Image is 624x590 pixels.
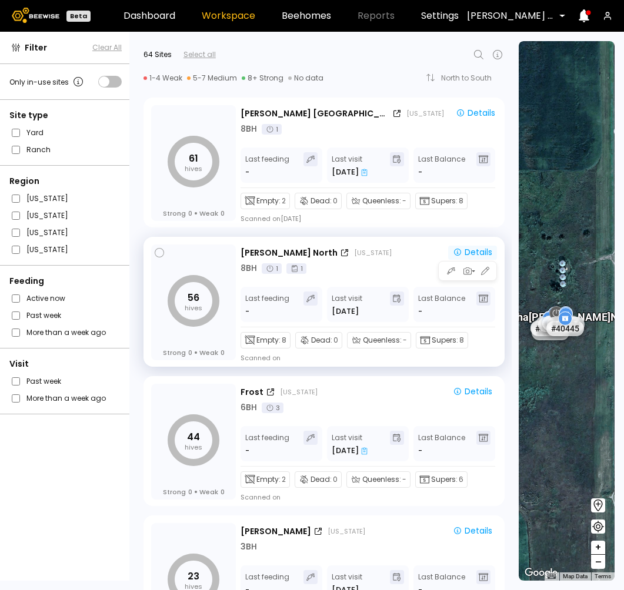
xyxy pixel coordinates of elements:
[9,358,122,370] div: Visit
[185,442,202,452] tspan: hives
[187,430,200,444] tspan: 44
[245,152,289,178] div: Last feeding
[241,525,311,538] div: [PERSON_NAME]
[332,166,368,178] div: [DATE]
[451,106,500,120] button: Details
[241,386,263,398] div: Frost
[163,488,225,496] div: Strong Weak
[163,209,225,217] div: Strong Weak
[542,316,580,331] div: # 40589
[163,348,225,357] div: Strong Weak
[453,386,492,397] div: Details
[418,445,422,457] span: -
[418,306,422,317] span: -
[188,291,199,304] tspan: 56
[241,492,281,502] div: Scanned on
[402,474,406,485] span: -
[448,246,497,260] button: Details
[595,573,611,579] a: Terms (opens in new tab)
[26,226,68,239] label: [US_STATE]
[295,193,342,209] div: Dead:
[241,471,290,488] div: Empty:
[241,193,290,209] div: Empty:
[144,73,182,83] div: 1-4 Weak
[332,445,368,457] div: [DATE]
[26,143,51,156] label: Ranch
[346,193,411,209] div: Queenless:
[332,291,362,317] div: Last visit
[522,565,560,581] img: Google
[26,243,68,256] label: [US_STATE]
[328,527,365,536] div: [US_STATE]
[92,42,122,53] button: Clear All
[241,123,257,135] div: 8 BH
[245,306,251,317] div: -
[185,164,202,173] tspan: hives
[26,292,65,304] label: Active now
[546,321,583,336] div: # 40445
[245,291,289,317] div: Last feeding
[418,431,465,457] div: Last Balance
[188,569,199,583] tspan: 23
[453,525,492,536] div: Details
[448,524,497,538] button: Details
[241,332,291,348] div: Empty:
[245,431,289,457] div: Last feeding
[242,73,283,83] div: 8+ Strong
[26,209,68,222] label: [US_STATE]
[9,75,85,89] div: Only in-use sites
[245,445,251,457] div: -
[221,488,225,496] span: 0
[416,332,468,348] div: Supers:
[188,488,192,496] span: 0
[26,309,61,321] label: Past week
[403,335,407,346] span: -
[25,42,47,54] span: Filter
[459,474,463,485] span: 6
[547,317,585,332] div: # 40634
[26,375,61,387] label: Past week
[66,11,91,22] div: Beta
[282,11,331,21] a: Beehomes
[262,403,283,413] div: 3
[332,431,368,457] div: Last visit
[522,565,560,581] a: Open this area in Google Maps (opens a new window)
[241,247,338,259] div: [PERSON_NAME] North
[418,291,465,317] div: Last Balance
[26,392,106,404] label: More than a week ago
[333,196,338,206] span: 0
[282,474,286,485] span: 2
[221,209,225,217] span: 0
[530,321,568,336] div: # 40178
[591,555,605,569] button: –
[406,109,444,118] div: [US_STATE]
[453,247,492,257] div: Details
[347,332,411,348] div: Queenless:
[459,335,464,346] span: 8
[332,306,359,317] div: [DATE]
[241,262,257,274] div: 8 BH
[241,401,257,414] div: 6 BH
[415,193,468,209] div: Supers:
[12,8,59,23] img: Beewise logo
[282,196,286,206] span: 2
[456,108,495,118] div: Details
[241,541,257,553] div: 3 BH
[333,474,338,485] span: 0
[354,248,392,257] div: [US_STATE]
[185,303,202,313] tspan: hives
[241,353,281,363] div: Scanned on
[262,263,282,274] div: 1
[280,387,318,397] div: [US_STATE]
[548,572,556,581] button: Keyboard shortcuts
[591,541,605,555] button: +
[538,317,576,332] div: # 40567
[188,209,192,217] span: 0
[262,124,282,135] div: 1
[286,263,306,274] div: 1
[282,335,286,346] span: 8
[187,73,237,83] div: 5-7 Medium
[595,540,602,555] span: +
[245,166,251,178] div: -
